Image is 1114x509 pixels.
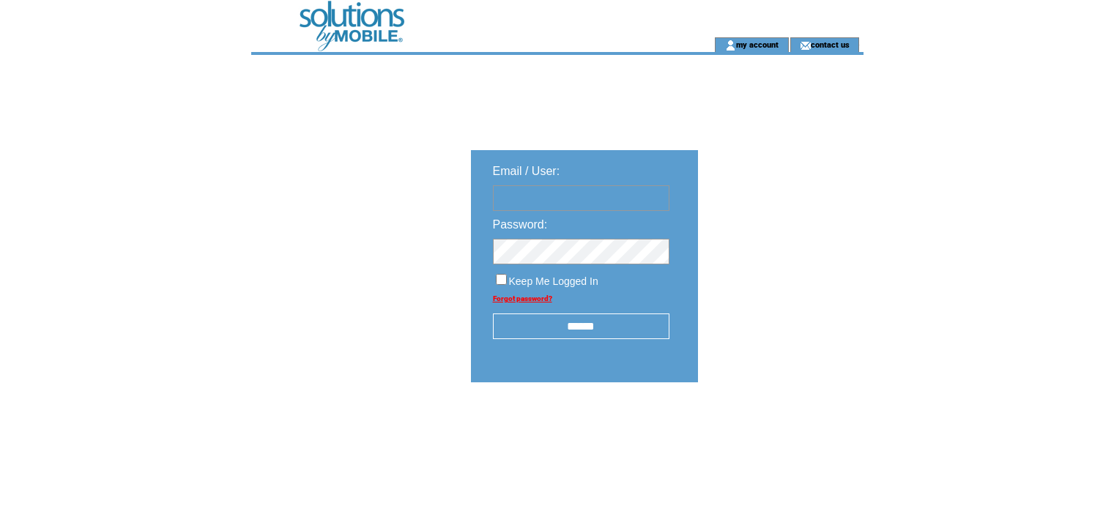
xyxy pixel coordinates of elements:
a: my account [736,40,779,49]
span: Email / User: [493,165,560,177]
img: contact_us_icon.gif [800,40,811,51]
img: account_icon.gif [725,40,736,51]
a: contact us [811,40,850,49]
img: transparent.png [740,419,814,437]
span: Password: [493,218,548,231]
a: Forgot password? [493,294,552,302]
span: Keep Me Logged In [509,275,598,287]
